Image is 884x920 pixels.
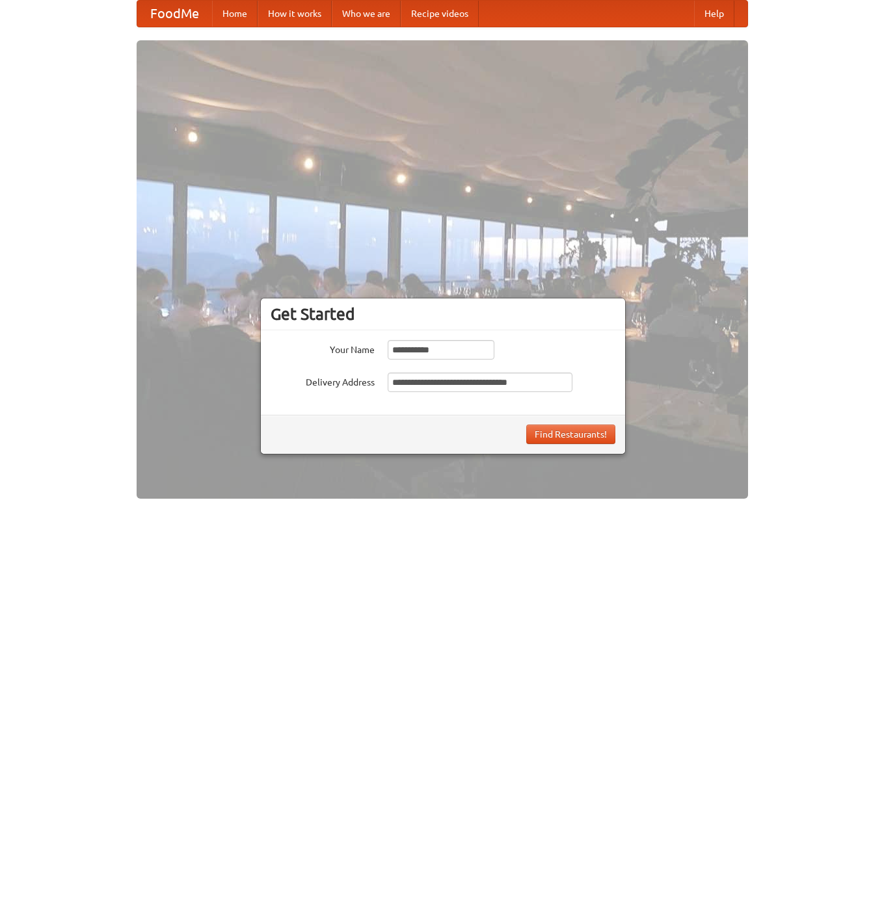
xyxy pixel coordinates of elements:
a: Help [694,1,734,27]
a: FoodMe [137,1,212,27]
a: Home [212,1,258,27]
h3: Get Started [271,304,615,324]
a: Who we are [332,1,401,27]
a: How it works [258,1,332,27]
a: Recipe videos [401,1,479,27]
label: Your Name [271,340,375,356]
label: Delivery Address [271,373,375,389]
button: Find Restaurants! [526,425,615,444]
